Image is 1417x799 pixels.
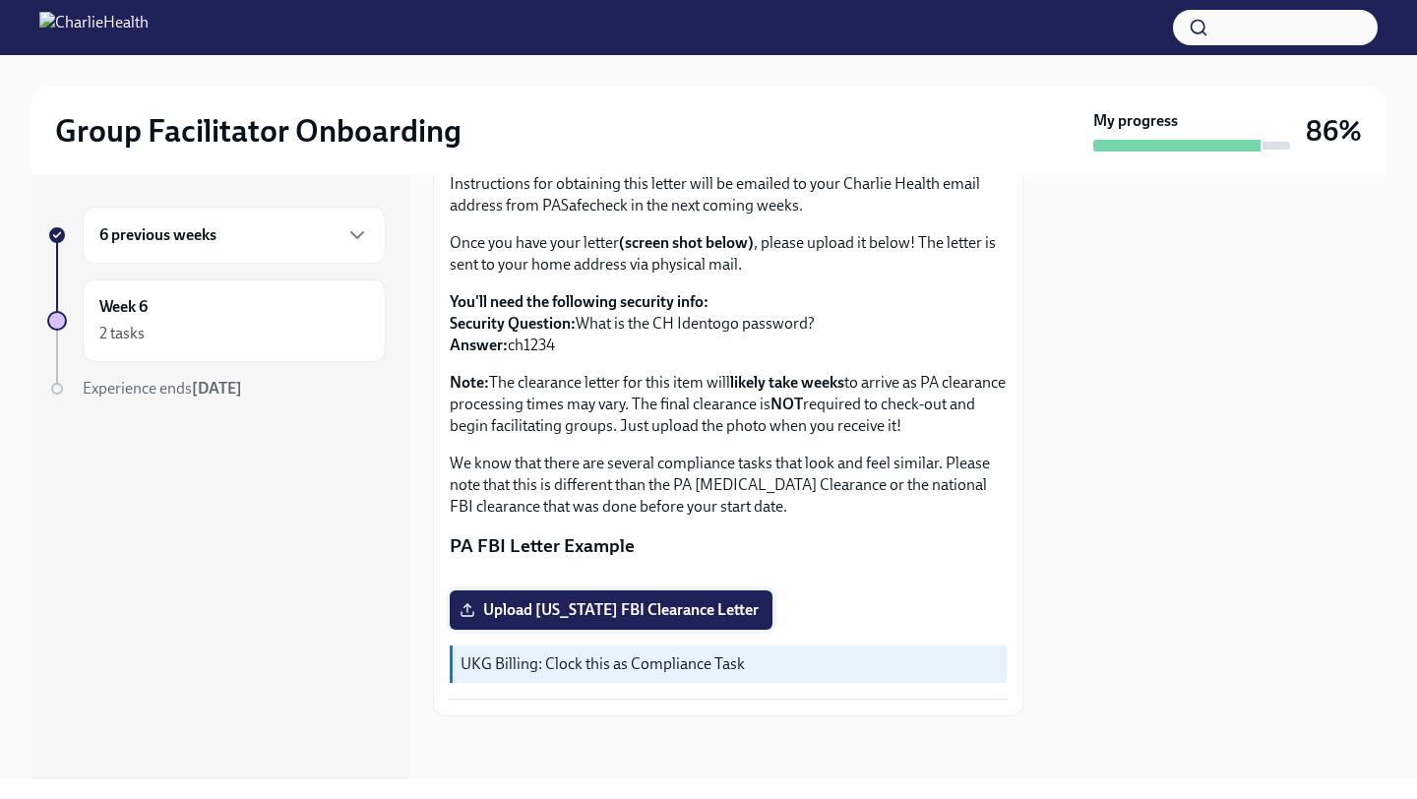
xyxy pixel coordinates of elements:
[192,379,242,398] strong: [DATE]
[450,590,772,630] label: Upload [US_STATE] FBI Clearance Letter
[450,173,1007,216] p: Instructions for obtaining this letter will be emailed to your Charlie Health email address from ...
[450,453,1007,518] p: We know that there are several compliance tasks that look and feel similar. Please note that this...
[770,395,803,413] strong: NOT
[450,232,1007,276] p: Once you have your letter , please upload it below! The letter is sent to your home address via p...
[47,279,386,362] a: Week 62 tasks
[619,233,754,252] strong: (screen shot below)
[463,600,759,620] span: Upload [US_STATE] FBI Clearance Letter
[99,296,148,318] h6: Week 6
[39,12,149,43] img: CharlieHealth
[450,372,1007,437] p: The clearance letter for this item will to arrive as PA clearance processing times may vary. The ...
[450,336,508,354] strong: Answer:
[1306,113,1362,149] h3: 86%
[55,111,462,151] h2: Group Facilitator Onboarding
[99,323,145,344] div: 2 tasks
[450,314,576,333] strong: Security Question:
[450,533,1007,559] p: PA FBI Letter Example
[730,373,844,392] strong: likely take weeks
[450,373,489,392] strong: Note:
[1093,110,1178,132] strong: My progress
[83,379,242,398] span: Experience ends
[83,207,386,264] div: 6 previous weeks
[450,291,1007,356] p: What is the CH Identogo password? ch1234
[461,653,999,675] p: UKG Billing: Clock this as Compliance Task
[450,292,708,311] strong: You'll need the following security info:
[99,224,216,246] h6: 6 previous weeks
